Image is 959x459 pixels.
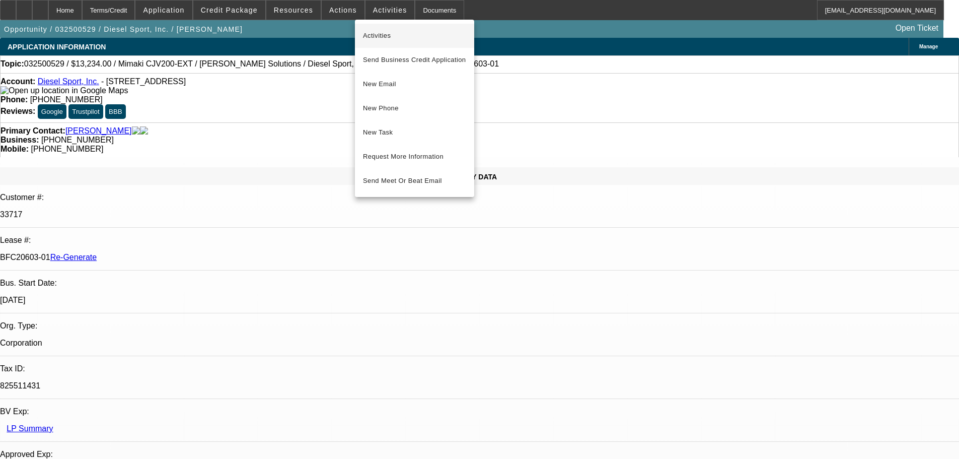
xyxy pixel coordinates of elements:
[363,175,466,187] span: Send Meet Or Beat Email
[363,54,466,66] span: Send Business Credit Application
[363,30,466,42] span: Activities
[363,151,466,163] span: Request More Information
[363,102,466,114] span: New Phone
[363,78,466,90] span: New Email
[363,126,466,139] span: New Task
